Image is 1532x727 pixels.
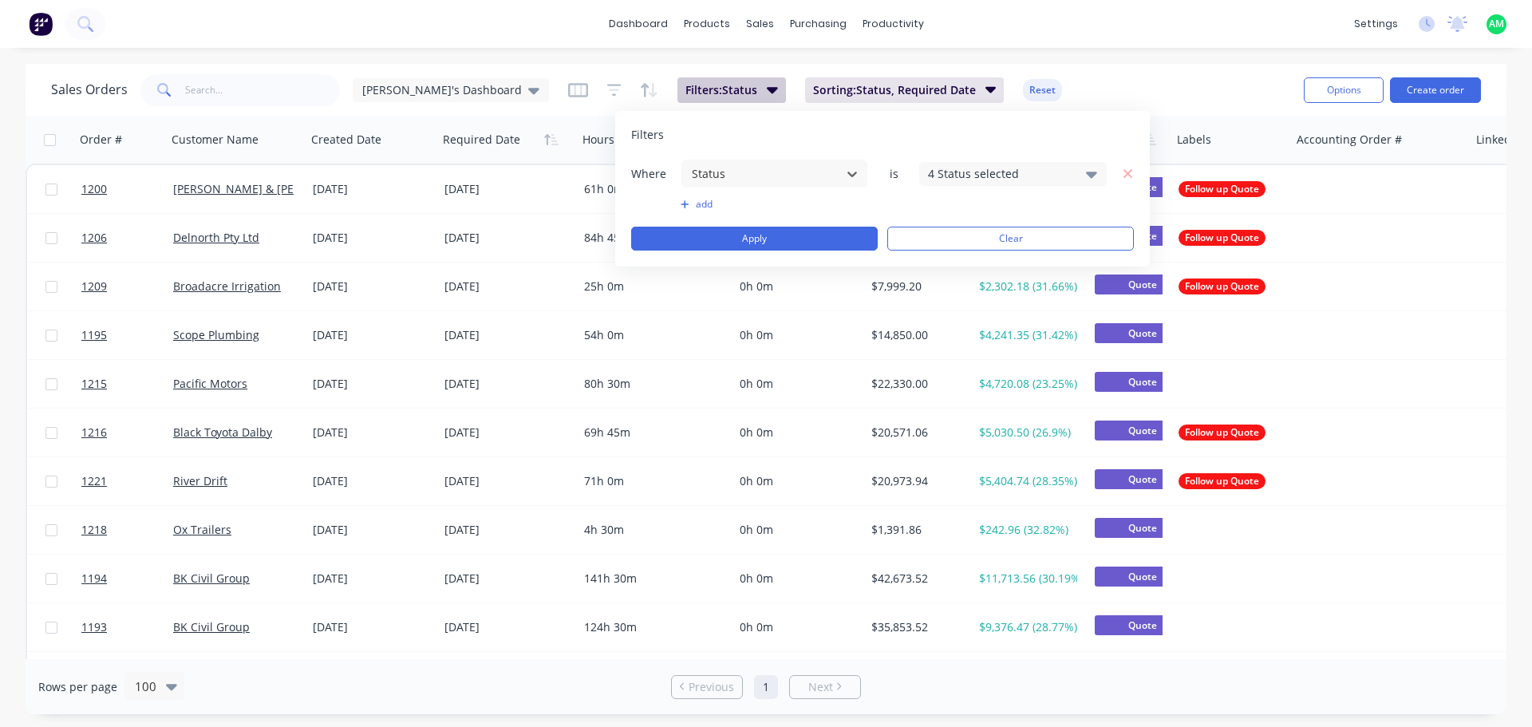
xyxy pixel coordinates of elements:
[313,327,432,343] div: [DATE]
[631,166,679,182] span: Where
[173,279,281,294] a: Broadacre Irrigation
[738,12,782,36] div: sales
[601,12,676,36] a: dashboard
[81,603,173,651] a: 1193
[81,425,107,441] span: 1216
[313,425,432,441] div: [DATE]
[81,181,107,197] span: 1200
[173,230,259,245] a: Delnorth Pty Ltd
[871,571,961,587] div: $42,673.52
[928,165,1072,182] div: 4 Status selected
[1185,279,1259,294] span: Follow up Quote
[979,327,1077,343] div: $4,241.35 (31.42%)
[584,376,720,392] div: 80h 30m
[81,506,173,554] a: 1218
[1179,473,1265,489] button: Follow up Quote
[1179,181,1265,197] button: Follow up Quote
[584,230,720,246] div: 84h 45m
[173,571,250,586] a: BK Civil Group
[676,12,738,36] div: products
[362,81,522,98] span: [PERSON_NAME]'s Dashboard
[871,619,961,635] div: $35,853.52
[444,230,571,246] div: [DATE]
[871,425,961,441] div: $20,571.06
[173,376,247,391] a: Pacific Motors
[740,279,773,294] span: 0h 0m
[81,652,173,700] a: 1228
[979,473,1077,489] div: $5,404.74 (28.35%)
[871,473,961,489] div: $20,973.94
[1095,615,1190,635] span: Quote
[313,473,432,489] div: [DATE]
[81,409,173,456] a: 1216
[665,675,867,699] ul: Pagination
[1185,473,1259,489] span: Follow up Quote
[740,425,773,440] span: 0h 0m
[871,522,961,538] div: $1,391.86
[871,376,961,392] div: $22,330.00
[1179,230,1265,246] button: Follow up Quote
[81,327,107,343] span: 1195
[813,82,976,98] span: Sorting: Status, Required Date
[313,181,432,197] div: [DATE]
[878,166,910,182] span: is
[173,425,272,440] a: Black Toyota Dalby
[808,679,833,695] span: Next
[1489,17,1504,31] span: AM
[689,679,734,695] span: Previous
[81,522,107,538] span: 1218
[1185,230,1259,246] span: Follow up Quote
[584,181,720,197] div: 61h 0m
[444,181,571,197] div: [DATE]
[51,82,128,97] h1: Sales Orders
[1095,469,1190,489] span: Quote
[444,571,571,587] div: [DATE]
[173,327,259,342] a: Scope Plumbing
[740,473,773,488] span: 0h 0m
[782,12,855,36] div: purchasing
[443,132,520,148] div: Required Date
[740,571,773,586] span: 0h 0m
[29,12,53,36] img: Factory
[677,77,786,103] button: Filters:Status
[871,327,961,343] div: $14,850.00
[444,376,571,392] div: [DATE]
[672,679,742,695] a: Previous page
[1095,275,1190,294] span: Quote
[81,619,107,635] span: 1193
[81,555,173,603] a: 1194
[81,376,107,392] span: 1215
[1095,518,1190,538] span: Quote
[979,376,1077,392] div: $4,720.08 (23.25%)
[1023,79,1062,101] button: Reset
[444,619,571,635] div: [DATE]
[313,571,432,587] div: [DATE]
[871,279,961,294] div: $7,999.20
[805,77,1005,103] button: Sorting:Status, Required Date
[631,227,878,251] button: Apply
[313,279,432,294] div: [DATE]
[979,279,1077,294] div: $2,302.18 (31.66%)
[313,522,432,538] div: [DATE]
[81,263,173,310] a: 1209
[444,425,571,441] div: [DATE]
[81,165,173,213] a: 1200
[1185,181,1259,197] span: Follow up Quote
[1304,77,1384,103] button: Options
[172,132,259,148] div: Customer Name
[38,679,117,695] span: Rows per page
[740,376,773,391] span: 0h 0m
[1390,77,1481,103] button: Create order
[444,327,571,343] div: [DATE]
[81,360,173,408] a: 1215
[444,279,571,294] div: [DATE]
[81,571,107,587] span: 1194
[979,522,1077,538] div: $242.96 (32.82%)
[887,227,1134,251] button: Clear
[81,457,173,505] a: 1221
[1179,279,1265,294] button: Follow up Quote
[311,132,381,148] div: Created Date
[740,619,773,634] span: 0h 0m
[979,425,1077,441] div: $5,030.50 (26.9%)
[584,522,720,538] div: 4h 30m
